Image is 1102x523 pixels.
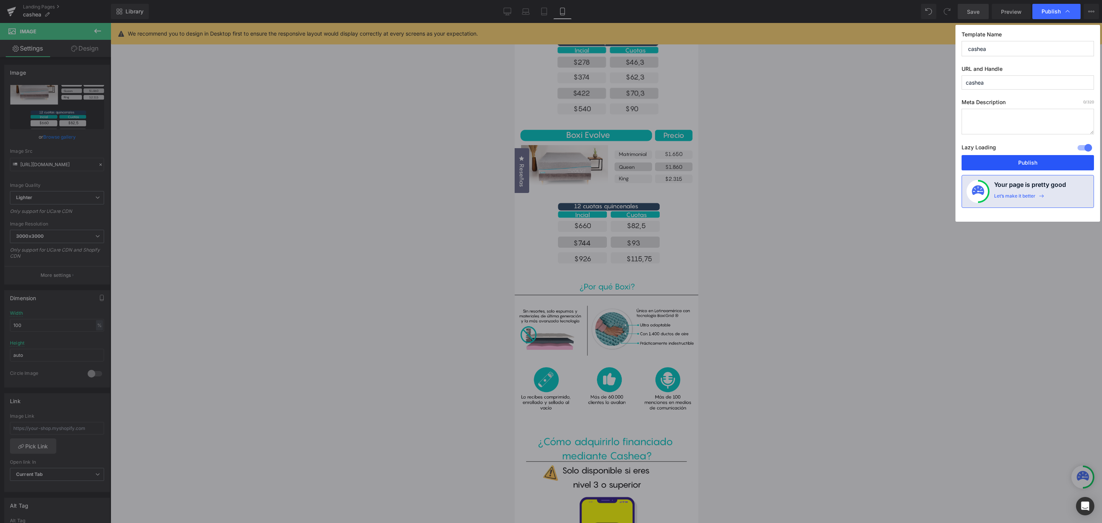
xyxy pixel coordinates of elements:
label: Template Name [962,31,1094,41]
label: URL and Handle [962,65,1094,75]
span: /320 [1083,100,1094,104]
div: Let’s make it better [994,193,1035,203]
button: Publish [962,155,1094,170]
img: onboarding-status.svg [972,185,984,198]
span: Publish [1042,8,1061,15]
label: Lazy Loading [962,142,996,155]
span: Reseñas [2,141,12,164]
span: 0 [1083,100,1086,104]
h4: Your page is pretty good [994,180,1066,193]
div: Open Intercom Messenger [1076,497,1094,515]
label: Meta Description [962,99,1094,109]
